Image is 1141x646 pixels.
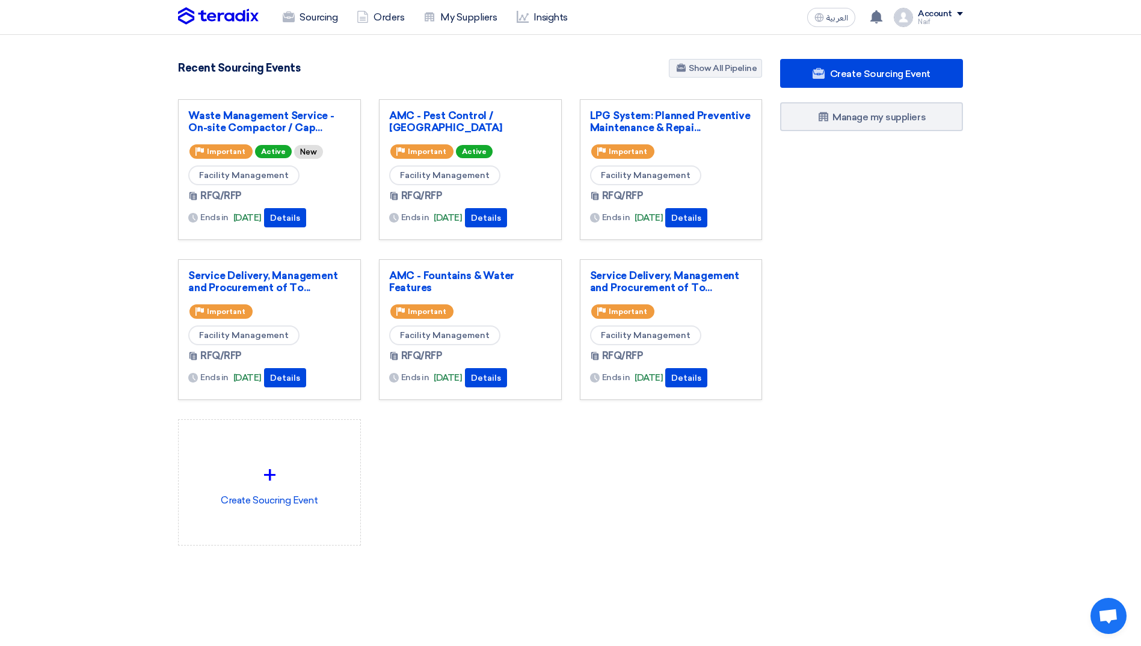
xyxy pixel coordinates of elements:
span: Active [255,145,292,158]
button: Details [665,208,707,227]
span: Important [609,307,647,316]
span: Active [456,145,493,158]
img: profile_test.png [894,8,913,27]
button: Details [665,368,707,387]
span: Important [207,147,245,156]
a: Sourcing [273,4,347,31]
span: Ends in [401,211,429,224]
button: العربية [807,8,855,27]
button: Details [264,208,306,227]
a: LPG System: Planned Preventive Maintenance & Repai... [590,109,752,134]
span: Facility Management [188,325,300,345]
a: AMC - Pest Control / [GEOGRAPHIC_DATA] [389,109,552,134]
div: Open chat [1090,598,1127,634]
span: Important [408,307,446,316]
button: Details [465,368,507,387]
span: RFQ/RFP [401,349,443,363]
a: Show All Pipeline [669,59,762,78]
span: العربية [826,14,848,22]
span: Ends in [602,371,630,384]
div: Create Soucring Event [188,429,351,535]
span: Ends in [401,371,429,384]
div: + [188,457,351,493]
span: [DATE] [635,211,663,225]
span: RFQ/RFP [602,189,644,203]
a: Service Delivery, Management and Procurement of To... [188,269,351,294]
a: Orders [347,4,414,31]
span: [DATE] [434,371,462,385]
span: Ends in [602,211,630,224]
span: Important [609,147,647,156]
span: [DATE] [635,371,663,385]
span: Facility Management [389,325,500,345]
button: Details [264,368,306,387]
span: [DATE] [233,371,262,385]
span: RFQ/RFP [200,189,242,203]
span: Facility Management [389,165,500,185]
span: Facility Management [590,325,701,345]
span: RFQ/RFP [602,349,644,363]
span: Ends in [200,371,229,384]
span: Ends in [200,211,229,224]
span: [DATE] [233,211,262,225]
span: Important [408,147,446,156]
div: New [294,145,323,159]
span: [DATE] [434,211,462,225]
span: Create Sourcing Event [830,68,930,79]
span: Important [207,307,245,316]
a: Waste Management Service - On-site Compactor / Cap... [188,109,351,134]
span: Facility Management [590,165,701,185]
a: Insights [507,4,577,31]
a: My Suppliers [414,4,506,31]
span: Facility Management [188,165,300,185]
span: RFQ/RFP [200,349,242,363]
div: Naif [918,19,963,25]
a: Manage my suppliers [780,102,963,131]
h4: Recent Sourcing Events [178,61,300,75]
div: Account [918,9,952,19]
a: AMC - Fountains & Water Features [389,269,552,294]
img: Teradix logo [178,7,259,25]
button: Details [465,208,507,227]
span: RFQ/RFP [401,189,443,203]
a: Service Delivery, Management and Procurement of To... [590,269,752,294]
